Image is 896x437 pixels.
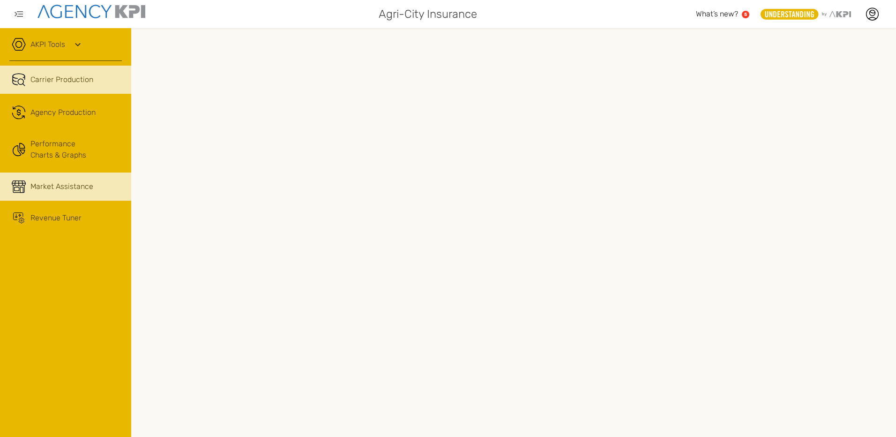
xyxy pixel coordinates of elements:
span: Agency Production [30,107,96,118]
img: agencykpi-logo-550x69-2d9e3fa8.png [37,5,145,18]
span: Agri-City Insurance [379,6,477,23]
a: AKPI Tools [30,39,65,50]
span: Market Assistance [30,181,93,192]
a: 5 [742,11,749,18]
text: 5 [744,12,747,17]
span: Carrier Production [30,74,93,85]
span: Revenue Tuner [30,212,82,224]
span: What’s new? [696,9,738,18]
